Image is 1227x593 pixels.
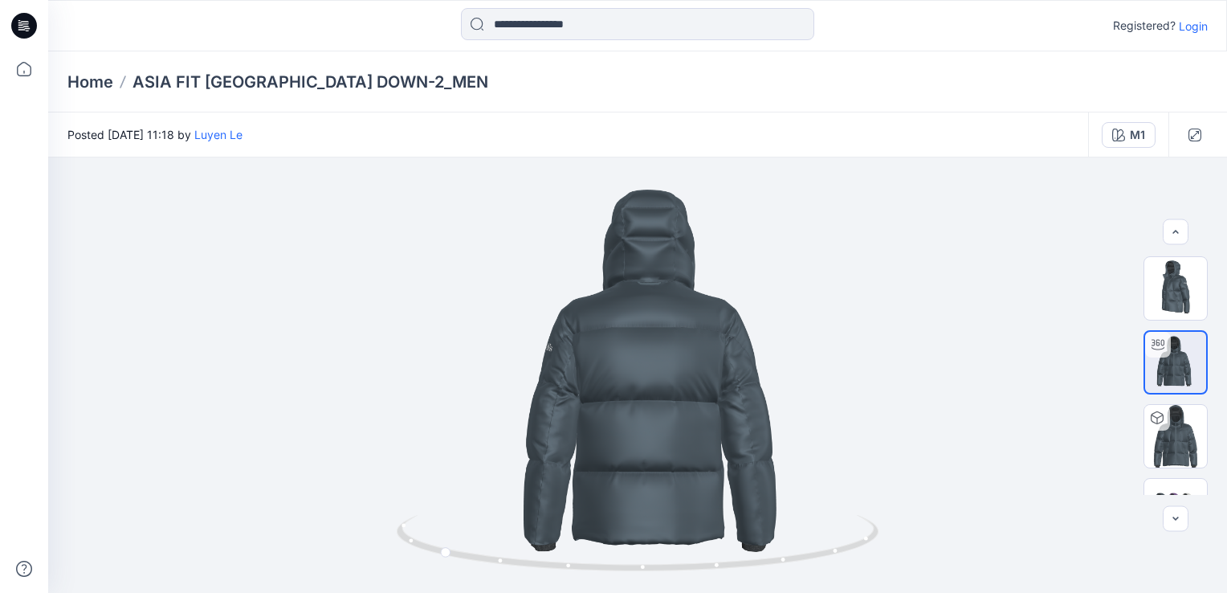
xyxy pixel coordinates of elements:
[1145,332,1206,393] img: Turntable
[1144,491,1207,529] img: All colorways
[1179,18,1208,35] p: Login
[67,71,113,93] a: Home
[132,71,488,93] p: ASIA FIT [GEOGRAPHIC_DATA] DOWN-2_MEN
[1102,122,1156,148] button: M1
[1113,16,1176,35] p: Registered?
[1144,405,1207,468] img: ASIA FIT STOCKHOLM DOWN-2_MEN M1
[1130,126,1145,144] div: M1
[1144,257,1207,320] img: Thumbnail
[67,126,243,143] span: Posted [DATE] 11:18 by
[194,128,243,141] a: Luyen Le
